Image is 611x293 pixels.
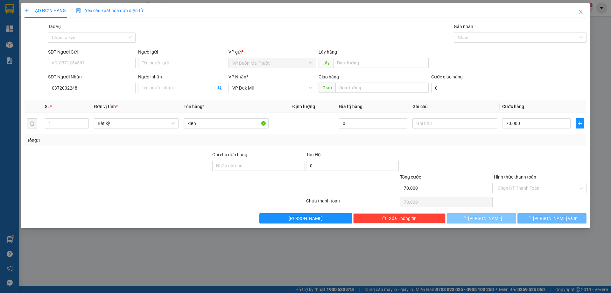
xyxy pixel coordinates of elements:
[431,74,463,79] label: Cước giao hàng
[212,152,247,157] label: Ghi chú đơn hàng
[289,215,323,222] span: [PERSON_NAME]
[502,104,524,109] span: Cước hàng
[572,3,590,21] button: Close
[319,74,339,79] span: Giao hàng
[228,74,246,79] span: VP Nhận
[76,8,81,13] img: icon
[76,8,143,13] span: Yêu cầu xuất hóa đơn điện tử
[138,73,226,80] div: Người nhận
[259,213,352,223] button: [PERSON_NAME]
[431,83,496,93] input: Cước giao hàng
[25,8,29,13] span: plus
[576,121,584,126] span: plus
[94,104,118,109] span: Đơn vị tính
[232,83,312,93] span: VP Đak Mil
[526,216,533,220] span: loading
[494,174,536,179] label: Hình thức thanh toán
[184,104,204,109] span: Tên hàng
[98,119,175,128] span: Bất kỳ
[461,216,468,220] span: loading
[212,161,305,171] input: Ghi chú đơn hàng
[48,73,136,80] div: SĐT Người Nhận
[335,83,429,93] input: Dọc đường
[412,118,497,128] input: Ghi Chú
[48,48,136,55] div: SĐT Người Gửi
[533,215,578,222] span: [PERSON_NAME] và In
[389,215,417,222] span: Xóa Thông tin
[27,118,37,128] button: delete
[400,174,421,179] span: Tổng cước
[27,137,236,144] div: Tổng: 1
[45,104,50,109] span: SL
[517,213,586,223] button: [PERSON_NAME] và In
[232,58,312,68] span: VP Buôn Ma Thuột
[25,8,66,13] span: TẠO ĐƠN HÀNG
[306,152,321,157] span: Thu Hộ
[382,216,386,221] span: delete
[217,85,222,91] span: user-add
[578,9,583,14] span: close
[576,118,584,128] button: plus
[410,100,500,113] th: Ghi chú
[292,104,315,109] span: Định lượng
[353,213,446,223] button: deleteXóa Thông tin
[339,104,362,109] span: Giá trị hàng
[228,48,316,55] div: VP gửi
[468,215,502,222] span: [PERSON_NAME]
[184,118,268,128] input: VD: Bàn, Ghế
[454,24,473,29] label: Gán nhãn
[305,197,399,209] div: Chưa thanh toán
[319,49,337,55] span: Lấy hàng
[319,58,333,68] span: Lấy
[339,118,407,128] input: 0
[447,213,516,223] button: [PERSON_NAME]
[138,48,226,55] div: Người gửi
[319,83,335,93] span: Giao
[333,58,429,68] input: Dọc đường
[48,24,61,29] label: Tác vụ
